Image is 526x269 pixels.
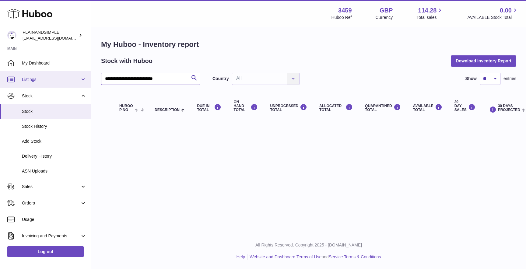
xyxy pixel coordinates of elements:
span: entries [503,76,516,82]
span: AVAILABLE Stock Total [467,15,519,20]
a: Service Terms & Conditions [329,254,381,259]
span: 0.00 [500,6,512,15]
a: 0.00 AVAILABLE Stock Total [467,6,519,20]
div: QUARANTINED Total [365,104,401,112]
span: Add Stock [22,138,86,144]
span: Stock [22,109,86,114]
strong: 3459 [338,6,352,15]
span: Stock History [22,124,86,129]
span: Sales [22,184,80,190]
span: Stock [22,93,80,99]
span: Delivery History [22,153,86,159]
button: Download Inventory Report [451,55,516,66]
div: PLAINANDSIMPLE [23,30,77,41]
h1: My Huboo - Inventory report [101,40,516,49]
div: ALLOCATED Total [319,104,353,112]
div: DUE IN TOTAL [197,104,221,112]
a: 114.28 Total sales [416,6,444,20]
label: Country [212,76,229,82]
span: Usage [22,217,86,222]
span: [EMAIL_ADDRESS][DOMAIN_NAME] [23,36,89,40]
span: 30 DAYS PROJECTED [498,104,520,112]
img: duco@plainandsimple.com [7,31,16,40]
a: Log out [7,246,84,257]
a: Website and Dashboard Terms of Use [250,254,321,259]
span: Listings [22,77,80,82]
div: ON HAND Total [233,100,258,112]
span: ASN Uploads [22,168,86,174]
p: All Rights Reserved. Copyright 2025 - [DOMAIN_NAME] [96,242,521,248]
span: Huboo P no [119,104,133,112]
div: AVAILABLE Total [413,104,442,112]
li: and [247,254,381,260]
label: Show [465,76,477,82]
span: Total sales [416,15,444,20]
span: 114.28 [418,6,437,15]
h2: Stock with Huboo [101,57,153,65]
div: Currency [376,15,393,20]
strong: GBP [380,6,393,15]
span: Invoicing and Payments [22,233,80,239]
span: My Dashboard [22,60,86,66]
span: Description [155,108,180,112]
a: Help [237,254,245,259]
div: UNPROCESSED Total [270,104,307,112]
span: Orders [22,200,80,206]
div: Huboo Ref [331,15,352,20]
div: 30 DAY SALES [454,100,475,112]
